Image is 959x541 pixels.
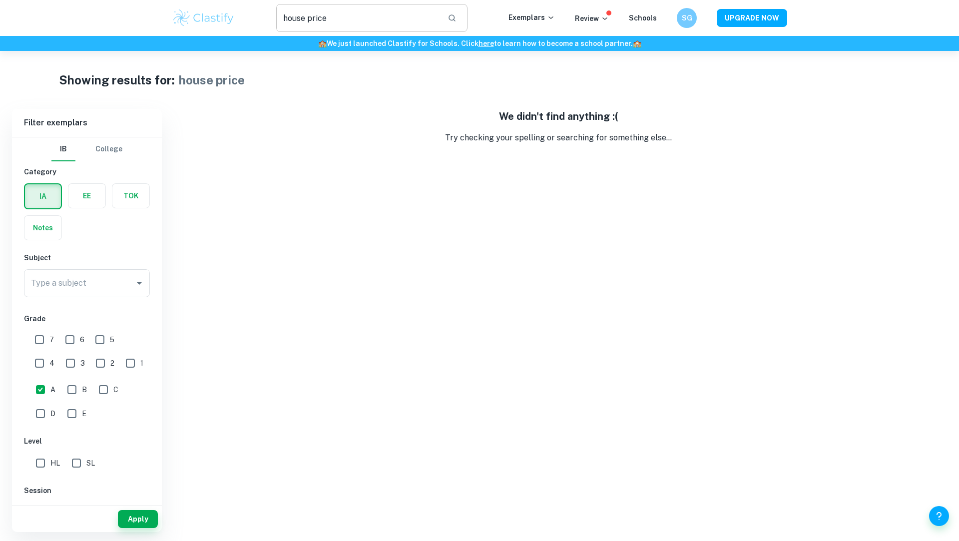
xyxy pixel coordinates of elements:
div: Filter type choice [51,137,122,161]
a: Schools [629,14,657,22]
h5: We didn't find anything :( [170,109,947,124]
button: UPGRADE NOW [717,9,787,27]
span: HL [50,458,60,469]
span: SL [86,458,95,469]
input: Search for any exemplars... [276,4,440,32]
button: IA [25,184,61,208]
img: Clastify logo [172,8,235,28]
span: 4 [49,358,54,369]
h6: Category [24,166,150,177]
span: 7 [49,334,54,345]
button: Open [132,276,146,290]
span: 2 [110,358,114,369]
span: 1 [140,358,143,369]
span: 5 [110,334,114,345]
p: Review [575,13,609,24]
span: 🏫 [318,39,327,47]
span: D [50,408,55,419]
span: A [50,384,55,395]
span: 🏫 [633,39,641,47]
h6: Grade [24,313,150,324]
button: Help and Feedback [929,506,949,526]
h6: SG [681,12,693,23]
h6: Subject [24,252,150,263]
p: Exemplars [508,12,555,23]
span: C [113,384,118,395]
button: College [95,137,122,161]
button: IB [51,137,75,161]
p: Try checking your spelling or searching for something else... [170,132,947,144]
button: Apply [118,510,158,528]
button: EE [68,184,105,208]
h6: Filter exemplars [12,109,162,137]
span: E [82,408,86,419]
button: Notes [24,216,61,240]
h1: house price [179,71,245,89]
h1: Showing results for: [59,71,175,89]
span: 6 [80,334,84,345]
h6: Level [24,436,150,447]
a: here [479,39,494,47]
button: TOK [112,184,149,208]
h6: Session [24,485,150,496]
span: 3 [80,358,85,369]
span: B [82,384,87,395]
button: SG [677,8,697,28]
h6: We just launched Clastify for Schools. Click to learn how to become a school partner. [2,38,957,49]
